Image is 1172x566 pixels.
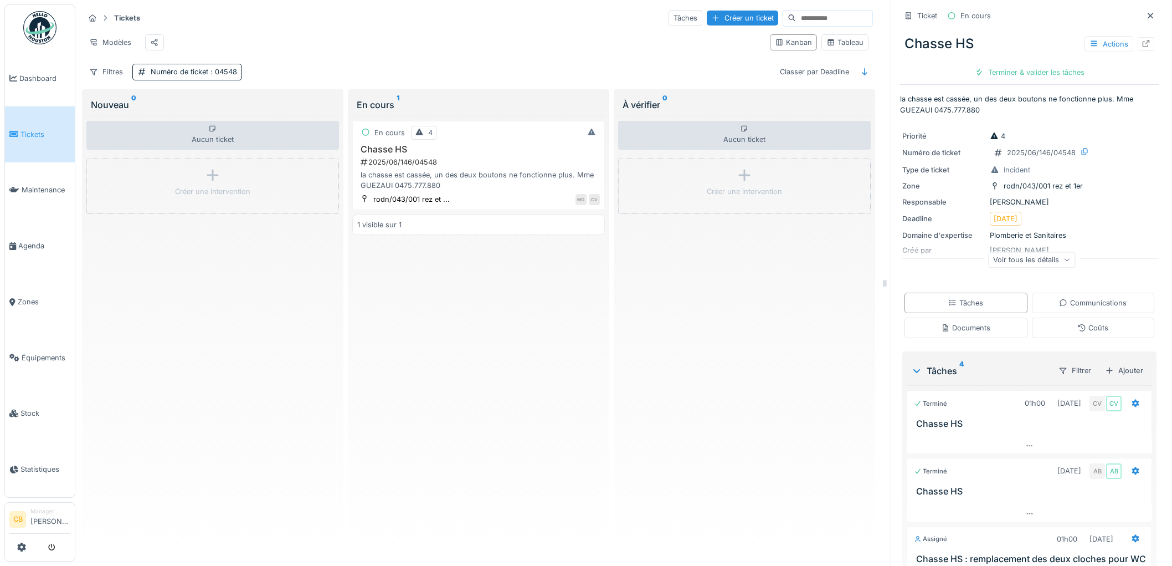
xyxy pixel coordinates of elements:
div: Zone [902,181,985,191]
span: Stock [20,408,70,419]
div: Assigné [914,534,947,544]
strong: Tickets [110,13,145,23]
div: Créer une intervention [707,186,782,197]
li: [PERSON_NAME] [30,507,70,531]
div: 01h00 [1057,534,1077,544]
sup: 0 [662,98,667,111]
div: Tableau [826,37,863,48]
div: Filtres [84,64,128,80]
div: Kanban [775,37,812,48]
div: En cours [357,98,600,111]
div: Terminé [914,467,947,476]
div: Terminé [914,399,947,409]
div: Type de ticket [902,165,985,175]
div: AB [1089,463,1105,479]
div: Coûts [1077,323,1108,333]
div: Aucun ticket [618,121,871,150]
h3: Chasse HS [916,486,1147,497]
div: 1 visible sur 1 [357,220,402,230]
a: Équipements [5,330,75,386]
div: Actions [1084,36,1133,52]
a: Stock [5,386,75,442]
div: Voir tous les détails [988,252,1075,268]
div: Tâches [948,298,983,308]
p: la chasse est cassée, un des deux boutons ne fonctionne plus. Mme GUEZAUI 0475.777.880 [900,94,1159,115]
div: Documents [941,323,990,333]
h3: Chasse HS [357,144,600,155]
span: : 04548 [208,68,237,76]
sup: 4 [959,364,964,378]
div: 4 [428,128,433,138]
div: rodn/043/001 rez et 1er [1004,181,1083,191]
div: [DATE] [994,213,1017,224]
div: Classer par Deadline [775,64,854,80]
div: rodn/043/001 rez et ... [373,194,450,205]
span: Équipements [22,353,70,363]
span: Tickets [20,129,70,140]
div: CV [589,194,600,205]
div: [PERSON_NAME] [902,197,1156,207]
div: 2025/06/146/04548 [359,157,600,167]
div: Créer un ticket [707,11,778,26]
div: CV [1106,396,1122,411]
div: En cours [960,11,991,21]
div: Filtrer [1053,363,1096,379]
h3: Chasse HS [916,419,1147,429]
div: 2025/06/146/04548 [1007,147,1076,158]
span: Maintenance [22,185,70,195]
span: Dashboard [19,73,70,84]
div: Deadline [902,213,985,224]
div: Responsable [902,197,985,207]
span: Zones [18,297,70,307]
div: 01h00 [1025,398,1045,409]
div: 4 [990,131,1005,141]
div: Ajouter [1101,363,1148,378]
div: [DATE] [1057,466,1081,476]
li: CB [9,511,26,528]
div: CV [1089,396,1105,411]
a: Statistiques [5,441,75,497]
div: Numéro de ticket [902,147,985,158]
div: Créer une intervention [175,186,250,197]
div: AB [1106,463,1122,479]
a: Tickets [5,106,75,162]
div: Terminer & valider les tâches [970,65,1089,80]
div: Ticket [917,11,937,21]
div: Modèles [84,34,136,50]
div: MG [575,194,587,205]
div: Priorité [902,131,985,141]
sup: 0 [131,98,136,111]
img: Badge_color-CXgf-gQk.svg [23,11,56,44]
div: À vérifier [623,98,866,111]
div: Domaine d'expertise [902,230,985,241]
sup: 1 [397,98,399,111]
a: Zones [5,274,75,330]
a: Dashboard [5,50,75,106]
div: [DATE] [1057,398,1081,409]
div: Aucun ticket [86,121,339,150]
div: [DATE] [1089,534,1113,544]
div: Manager [30,507,70,516]
div: Tâches [911,364,1049,378]
a: CB Manager[PERSON_NAME] [9,507,70,534]
span: Agenda [18,241,70,251]
div: Incident [1004,165,1030,175]
a: Maintenance [5,162,75,218]
div: Numéro de ticket [151,67,237,77]
div: Communications [1059,298,1127,308]
a: Agenda [5,218,75,274]
div: la chasse est cassée, un des deux boutons ne fonctionne plus. Mme GUEZAUI 0475.777.880 [357,170,600,191]
div: Plomberie et Sanitaires [902,230,1156,241]
div: Nouveau [91,98,335,111]
div: Chasse HS [900,29,1159,58]
div: Tâches [669,10,702,26]
div: En cours [374,128,405,138]
span: Statistiques [20,464,70,475]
